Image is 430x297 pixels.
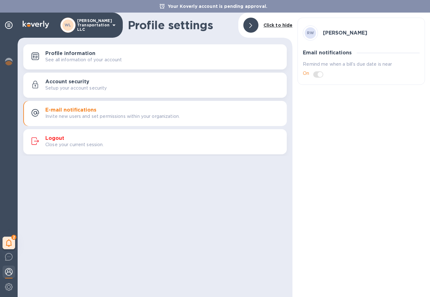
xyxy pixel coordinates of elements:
[3,19,15,31] div: Pin categories
[45,57,122,63] p: See all information of your account
[23,129,287,154] button: LogoutClose your current session.
[11,235,16,240] span: 2
[45,107,96,113] h3: E-mail notifications
[303,50,352,56] h3: Email notifications
[45,85,107,91] p: Setup your account security
[263,23,293,28] b: Click to hide
[65,23,71,27] b: WL
[303,23,420,43] div: RW[PERSON_NAME]
[23,21,49,28] img: Logo
[23,73,287,98] button: Account securitySetup your account security
[303,70,309,77] p: On
[45,51,95,57] h3: Profile information
[45,79,89,85] h3: Account security
[45,113,180,120] p: Invite new users and set permissions within your organization.
[165,3,270,9] p: Your Koverly account is pending approval.
[128,19,233,32] h1: Profile settings
[77,19,109,32] p: [PERSON_NAME] Transportation LLC
[23,44,287,69] button: Profile informationSee all information of your account
[45,141,104,148] p: Close your current session.
[307,30,314,35] b: RW
[23,101,287,126] button: E-mail notificationsInvite new users and set permissions within your organization.
[323,30,367,36] h3: [PERSON_NAME]
[45,135,64,141] h3: Logout
[303,61,420,68] p: Remind me when a bill’s due date is near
